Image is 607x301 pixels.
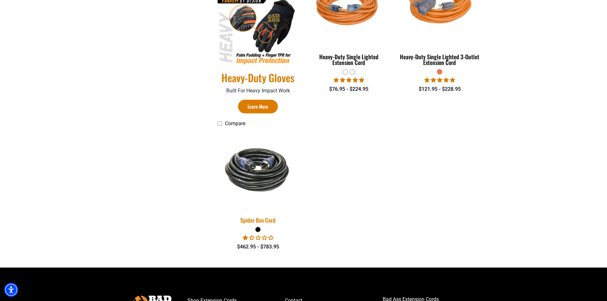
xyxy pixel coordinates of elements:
p: Built For Heavy Impact Work [218,87,299,95]
div: Heavy-Duty Single Lighted 3-Outlet Extension Cord [399,54,480,65]
div: Accessibility Menu [4,283,18,297]
div: Spider Box Cord [218,217,299,223]
div: $462.95 - $783.95 [218,243,299,251]
div: Heavy-Duty Single Lighted Extension Cord [308,54,389,65]
span: 1.00 stars [243,235,273,241]
span: 5.00 stars [334,77,364,83]
span: Compare [225,120,245,126]
div: $76.95 - $224.95 [308,85,389,93]
span: 5.00 stars [424,77,455,83]
a: Learn More Heavy-Duty Gloves [238,100,278,113]
div: $121.95 - $228.95 [399,85,480,93]
a: black Spider Box Cord [218,130,299,227]
a: Heavy-Duty Gloves [218,71,299,84]
img: black [213,142,303,197]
